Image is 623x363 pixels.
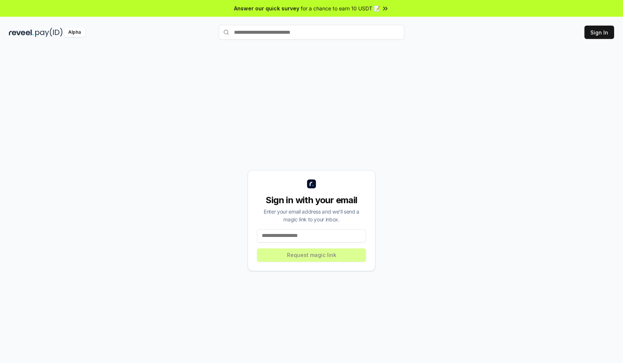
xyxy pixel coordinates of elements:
[301,4,380,12] span: for a chance to earn 10 USDT 📝
[257,208,366,223] div: Enter your email address and we’ll send a magic link to your inbox.
[234,4,299,12] span: Answer our quick survey
[35,28,63,37] img: pay_id
[64,28,85,37] div: Alpha
[307,179,316,188] img: logo_small
[584,26,614,39] button: Sign In
[9,28,34,37] img: reveel_dark
[257,194,366,206] div: Sign in with your email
